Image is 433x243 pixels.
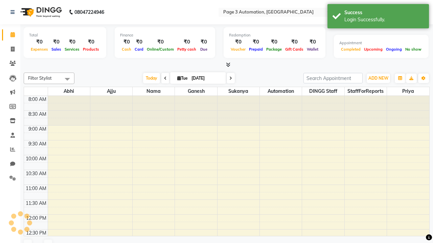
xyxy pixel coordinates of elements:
span: Today [143,73,160,83]
div: 11:30 AM [24,200,48,207]
span: Sales [50,47,63,52]
span: DINGG Staff [302,87,344,96]
div: Total [29,32,101,38]
div: ₹0 [29,38,50,46]
span: Gift Cards [283,47,305,52]
div: 12:00 PM [25,215,48,222]
div: ₹0 [305,38,320,46]
div: 8:00 AM [27,96,48,103]
div: ₹0 [283,38,305,46]
div: ₹0 [176,38,198,46]
div: 11:00 AM [24,185,48,192]
span: Ajju [90,87,132,96]
input: Search Appointment [303,73,363,83]
div: ₹0 [81,38,101,46]
div: ₹0 [145,38,176,46]
span: Cash [120,47,133,52]
div: ₹0 [247,38,265,46]
span: ADD NEW [368,76,388,81]
span: Completed [339,47,362,52]
span: Prepaid [247,47,265,52]
div: Appointment [339,40,423,46]
span: No show [404,47,423,52]
div: 10:00 AM [24,155,48,162]
span: Package [265,47,283,52]
div: 10:30 AM [24,170,48,177]
div: 9:00 AM [27,126,48,133]
span: Petty cash [176,47,198,52]
span: StaffForReports [345,87,387,96]
span: Services [63,47,81,52]
span: Due [199,47,209,52]
div: 12:30 PM [25,230,48,237]
b: 08047224946 [74,3,104,22]
div: ₹0 [265,38,283,46]
img: logo [17,3,64,22]
div: Redemption [229,32,320,38]
span: Online/Custom [145,47,176,52]
span: Voucher [229,47,247,52]
span: Expenses [29,47,50,52]
button: ADD NEW [367,74,390,83]
span: Abhi [48,87,90,96]
span: Tue [176,76,189,81]
span: Products [81,47,101,52]
span: Nama [133,87,175,96]
span: Sukanya [218,87,259,96]
span: Card [133,47,145,52]
div: ₹0 [63,38,81,46]
span: Filter Stylist [28,75,52,81]
span: Ganesh [175,87,217,96]
div: ₹0 [133,38,145,46]
div: 8:30 AM [27,111,48,118]
div: Login Successfully. [344,16,424,23]
div: 9:30 AM [27,140,48,147]
span: Priya [387,87,429,96]
div: ₹0 [120,38,133,46]
span: Wallet [305,47,320,52]
div: ₹0 [50,38,63,46]
span: Ongoing [384,47,404,52]
span: Upcoming [362,47,384,52]
input: 2025-09-02 [189,73,223,83]
div: ₹0 [229,38,247,46]
div: ₹0 [198,38,210,46]
div: Finance [120,32,210,38]
div: Success [344,9,424,16]
span: Automation [260,87,302,96]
